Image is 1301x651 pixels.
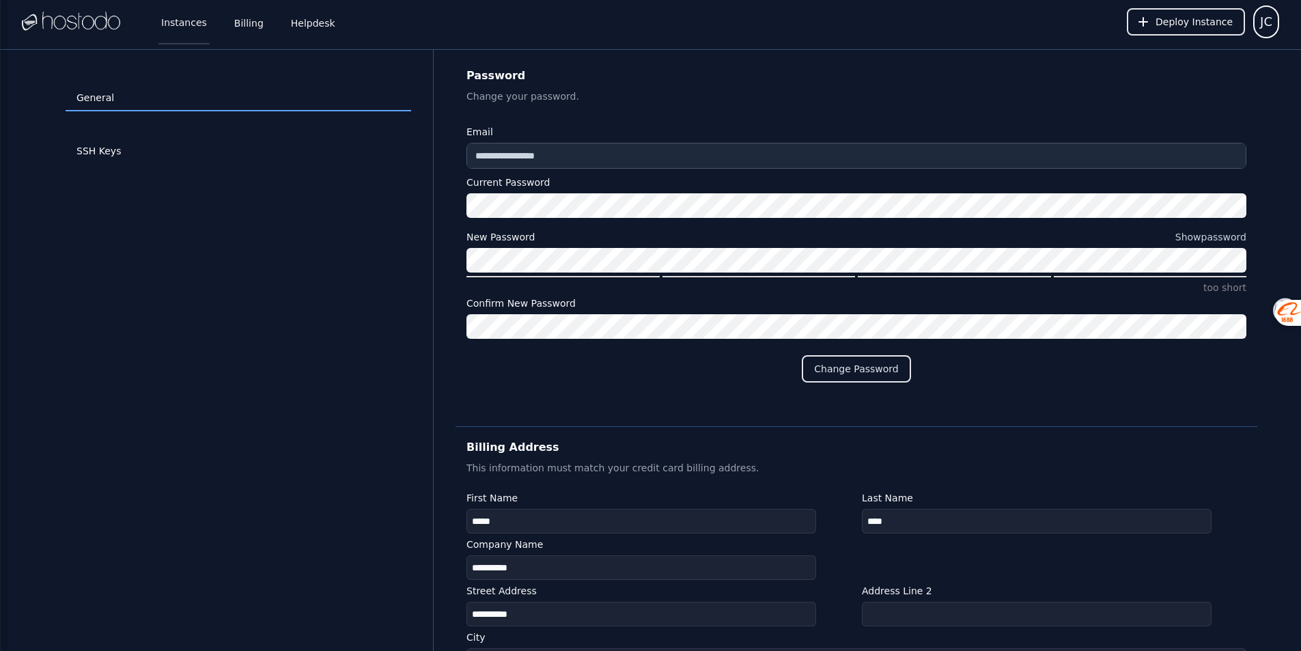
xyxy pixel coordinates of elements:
div: New Password [466,229,535,245]
p: Change your password. [466,88,1246,105]
label: Current Password [466,174,1246,191]
p: This information must match your credit card billing address. [466,460,1246,476]
h2: Billing Address [466,438,1246,457]
label: Address Line 2 [862,583,1246,599]
a: General [66,85,411,111]
label: Company Name [466,536,1246,553]
span: JC [1260,12,1272,31]
p: too short [466,281,1246,295]
label: City [466,629,1246,646]
label: Email [466,124,1246,140]
label: Street Address [466,583,851,599]
button: New Password [1175,230,1246,244]
label: First Name [466,490,851,506]
button: Change Password [802,355,910,383]
label: Confirm New Password [466,295,1246,311]
label: Last Name [862,490,1246,506]
img: Logo [22,12,120,32]
span: Deploy Instance [1156,15,1233,29]
a: SSH Keys [66,139,411,165]
h2: Password [466,66,1246,85]
button: Deploy Instance [1127,8,1245,36]
button: User menu [1253,5,1279,38]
